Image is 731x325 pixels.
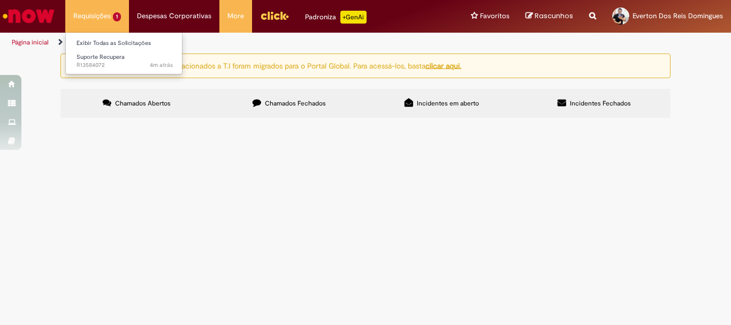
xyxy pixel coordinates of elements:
[66,51,184,71] a: Aberto R13584072 : Suporte Recupera
[65,32,182,74] ul: Requisições
[77,61,173,70] span: R13584072
[137,11,211,21] span: Despesas Corporativas
[8,33,479,52] ul: Trilhas de página
[150,61,173,69] span: 4m atrás
[633,11,723,20] span: Everton Dos Reis Domingues
[425,61,461,70] a: clicar aqui.
[570,99,631,108] span: Incidentes Fechados
[77,53,125,61] span: Suporte Recupera
[260,7,289,24] img: click_logo_yellow_360x200.png
[1,5,56,27] img: ServiceNow
[227,11,244,21] span: More
[150,61,173,69] time: 01/10/2025 08:06:20
[265,99,326,108] span: Chamados Fechados
[535,11,573,21] span: Rascunhos
[417,99,479,108] span: Incidentes em aberto
[526,11,573,21] a: Rascunhos
[66,37,184,49] a: Exibir Todas as Solicitações
[115,99,171,108] span: Chamados Abertos
[73,11,111,21] span: Requisições
[340,11,367,24] p: +GenAi
[113,12,121,21] span: 1
[480,11,509,21] span: Favoritos
[12,38,49,47] a: Página inicial
[81,61,461,70] ng-bind-html: Atenção: alguns chamados relacionados a T.I foram migrados para o Portal Global. Para acessá-los,...
[305,11,367,24] div: Padroniza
